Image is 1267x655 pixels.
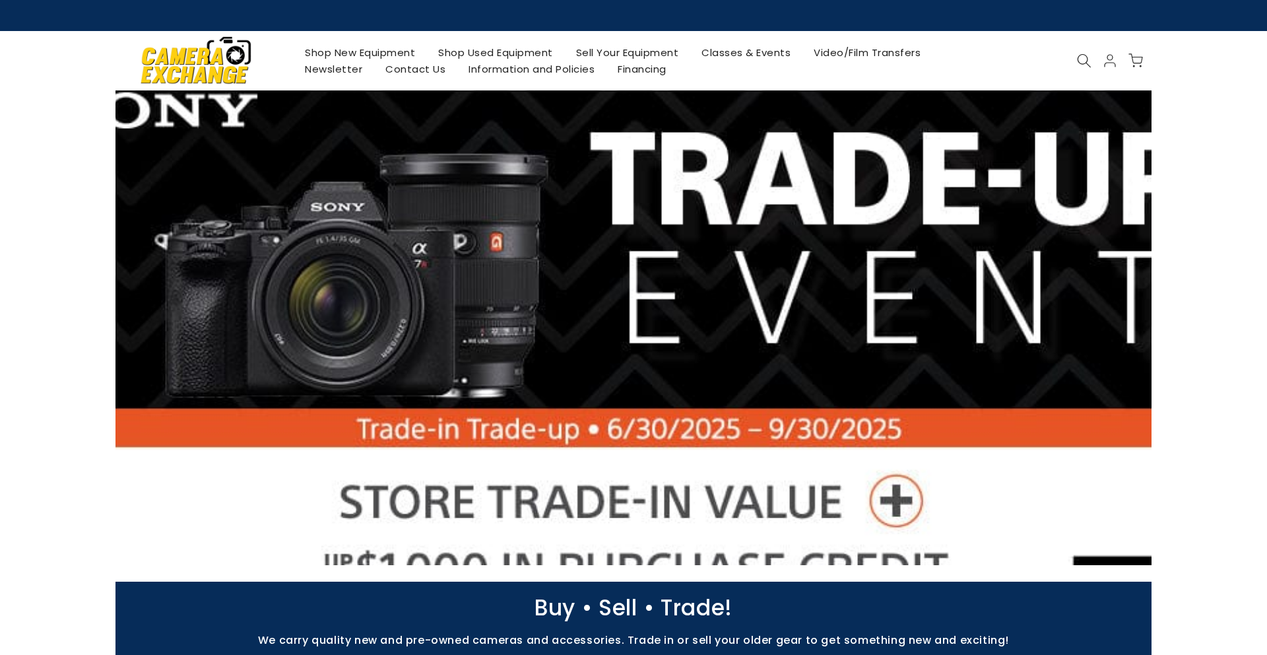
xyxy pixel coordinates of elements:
[109,602,1158,614] p: Buy • Sell • Trade!
[294,61,374,77] a: Newsletter
[690,44,802,61] a: Classes & Events
[564,44,690,61] a: Sell Your Equipment
[294,44,427,61] a: Shop New Equipment
[109,634,1158,646] p: We carry quality new and pre-owned cameras and accessories. Trade in or sell your older gear to g...
[606,61,678,77] a: Financing
[427,44,565,61] a: Shop Used Equipment
[374,61,457,77] a: Contact Us
[802,44,932,61] a: Video/Film Transfers
[457,61,606,77] a: Information and Policies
